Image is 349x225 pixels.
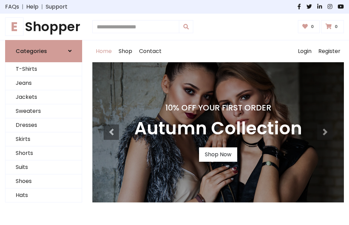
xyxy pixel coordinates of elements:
a: 0 [298,20,320,33]
a: Hats [5,188,82,202]
a: Contact [136,40,165,62]
a: 0 [321,20,344,33]
a: Shoes [5,174,82,188]
span: | [19,3,26,11]
a: EShopper [5,19,82,35]
h1: Shopper [5,19,82,35]
a: Skirts [5,132,82,146]
a: Shop [115,40,136,62]
a: Jeans [5,76,82,90]
a: Sweaters [5,104,82,118]
span: 0 [309,24,316,30]
h4: 10% Off Your First Order [134,103,302,112]
a: Help [26,3,39,11]
a: Suits [5,160,82,174]
a: Register [315,40,344,62]
a: Home [92,40,115,62]
span: E [5,17,24,36]
a: Login [294,40,315,62]
a: Support [46,3,67,11]
a: Categories [5,40,82,62]
h6: Categories [16,48,47,54]
span: | [39,3,46,11]
a: T-Shirts [5,62,82,76]
a: FAQs [5,3,19,11]
a: Shorts [5,146,82,160]
a: Jackets [5,90,82,104]
a: Dresses [5,118,82,132]
span: 0 [333,24,339,30]
a: Shop Now [199,147,237,162]
h3: Autumn Collection [134,118,302,139]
